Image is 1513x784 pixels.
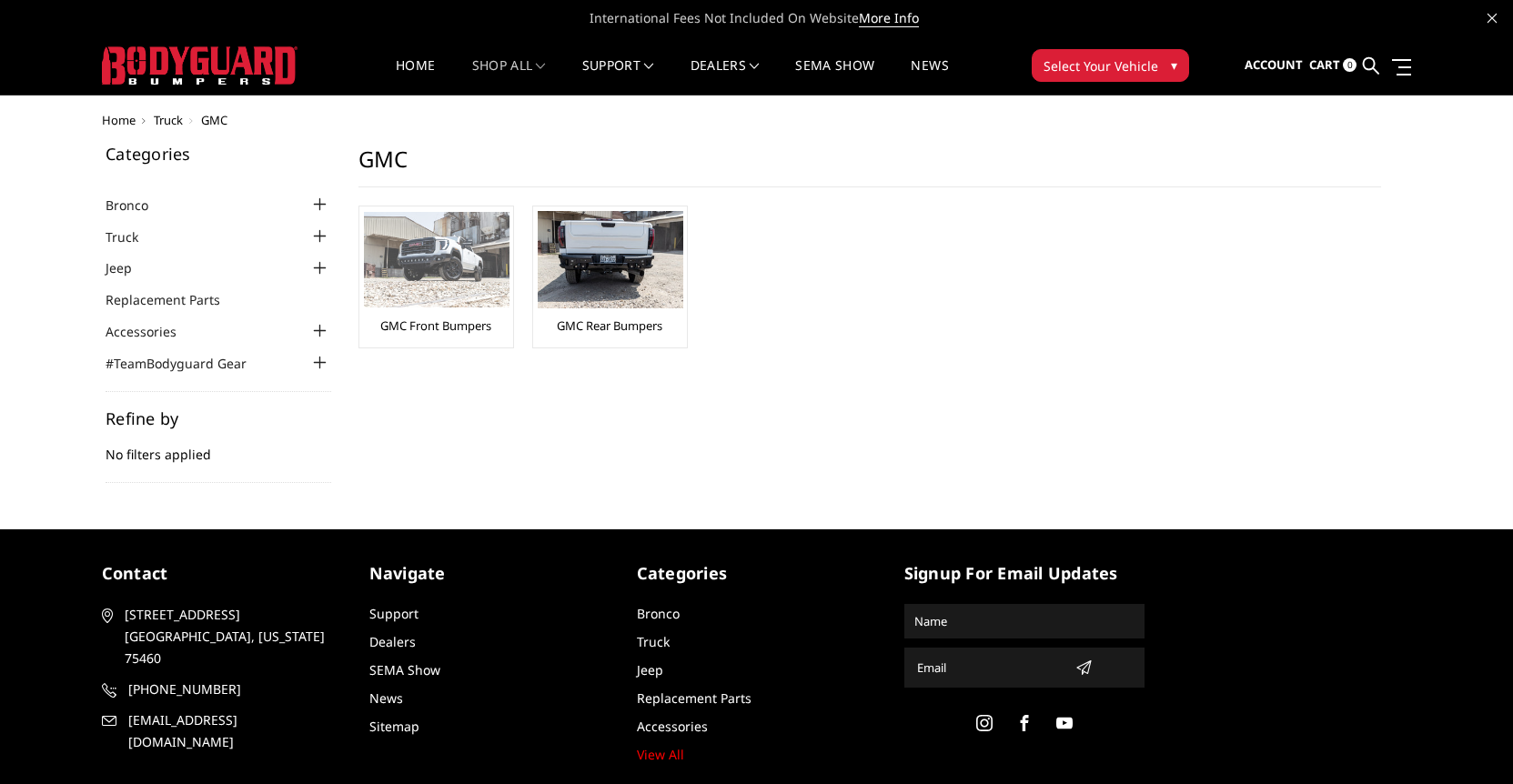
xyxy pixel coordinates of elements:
h5: Refine by [106,410,331,427]
span: GMC [201,112,227,128]
a: Support [582,59,654,95]
a: [PHONE_NUMBER] [102,678,342,700]
a: Home [102,112,136,128]
a: GMC Rear Bumpers [557,317,662,334]
button: Select Your Vehicle [1032,49,1189,82]
a: GMC Front Bumpers [380,317,491,334]
input: Email [910,653,1068,682]
a: Accessories [106,322,199,341]
span: ▾ [1171,55,1177,75]
a: Accessories [637,718,708,735]
a: News [911,59,948,95]
a: shop all [472,59,546,95]
a: Cart 0 [1309,41,1357,90]
a: Truck [154,112,183,128]
h5: signup for email updates [904,561,1145,586]
a: Account [1245,41,1303,90]
input: Name [907,607,1142,636]
h1: GMC [358,146,1381,187]
a: Jeep [106,258,155,277]
a: News [369,689,403,707]
a: Truck [637,633,670,650]
a: Jeep [637,661,663,678]
a: Replacement Parts [106,290,243,309]
h5: contact [102,561,342,586]
a: Home [396,59,435,95]
span: [STREET_ADDRESS] [GEOGRAPHIC_DATA], [US_STATE] 75460 [125,604,336,669]
a: Truck [106,227,161,246]
a: More Info [859,9,919,27]
h5: Navigate [369,561,610,586]
a: Dealers [691,59,760,95]
h5: Categories [106,146,331,162]
span: Account [1245,56,1303,73]
img: BODYGUARD BUMPERS [102,46,298,85]
a: #TeamBodyguard Gear [106,354,269,373]
a: Sitemap [369,718,419,735]
a: Replacement Parts [637,689,751,707]
a: View All [637,746,684,763]
a: SEMA Show [369,661,440,678]
span: 0 [1343,58,1357,72]
a: Bronco [106,196,171,215]
a: Bronco [637,605,680,622]
span: Cart [1309,56,1340,73]
h5: Categories [637,561,877,586]
span: [EMAIL_ADDRESS][DOMAIN_NAME] [128,709,339,753]
a: Dealers [369,633,416,650]
a: [EMAIL_ADDRESS][DOMAIN_NAME] [102,709,342,753]
span: Select Your Vehicle [1044,56,1158,75]
span: [PHONE_NUMBER] [128,678,339,700]
a: Support [369,605,419,622]
a: SEMA Show [795,59,874,95]
div: No filters applied [106,410,331,483]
